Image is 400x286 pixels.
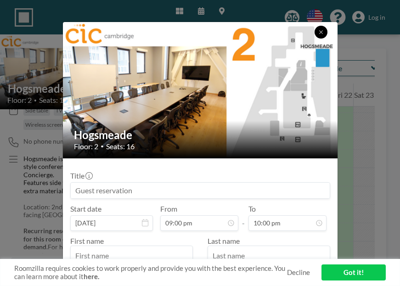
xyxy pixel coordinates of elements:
input: Guest reservation [71,183,330,198]
input: First name [71,248,192,264]
a: Decline [287,268,310,277]
input: Last name [208,248,330,264]
label: Last name [208,236,240,245]
span: - [242,207,245,228]
a: Got it! [321,264,386,280]
span: Roomzilla requires cookies to work properly and provide you with the best experience. You can lea... [14,264,287,281]
label: To [248,204,256,213]
h2: Hogsmeade [74,128,327,142]
img: 537.png [63,21,338,159]
label: From [160,204,177,213]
